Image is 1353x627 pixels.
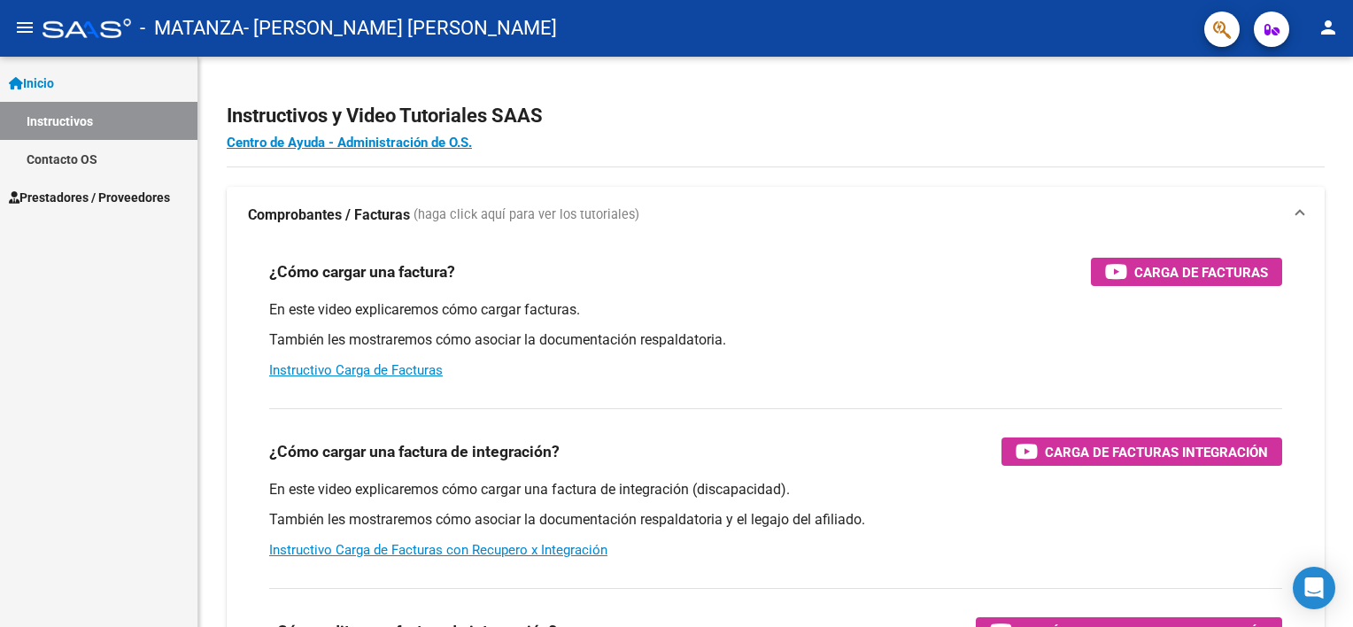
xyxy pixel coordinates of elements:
p: En este video explicaremos cómo cargar facturas. [269,300,1282,320]
mat-icon: person [1318,17,1339,38]
mat-icon: menu [14,17,35,38]
button: Carga de Facturas Integración [1001,437,1282,466]
p: También les mostraremos cómo asociar la documentación respaldatoria. [269,330,1282,350]
div: Open Intercom Messenger [1293,567,1335,609]
h2: Instructivos y Video Tutoriales SAAS [227,99,1325,133]
h3: ¿Cómo cargar una factura? [269,259,455,284]
a: Instructivo Carga de Facturas [269,362,443,378]
span: Carga de Facturas Integración [1045,441,1268,463]
strong: Comprobantes / Facturas [248,205,410,225]
button: Carga de Facturas [1091,258,1282,286]
p: En este video explicaremos cómo cargar una factura de integración (discapacidad). [269,480,1282,499]
span: Inicio [9,74,54,93]
span: (haga click aquí para ver los tutoriales) [414,205,639,225]
span: Prestadores / Proveedores [9,188,170,207]
a: Instructivo Carga de Facturas con Recupero x Integración [269,542,607,558]
span: - MATANZA [140,9,244,48]
h3: ¿Cómo cargar una factura de integración? [269,439,560,464]
span: Carga de Facturas [1134,261,1268,283]
p: También les mostraremos cómo asociar la documentación respaldatoria y el legajo del afiliado. [269,510,1282,530]
mat-expansion-panel-header: Comprobantes / Facturas (haga click aquí para ver los tutoriales) [227,187,1325,244]
a: Centro de Ayuda - Administración de O.S. [227,135,472,151]
span: - [PERSON_NAME] [PERSON_NAME] [244,9,557,48]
